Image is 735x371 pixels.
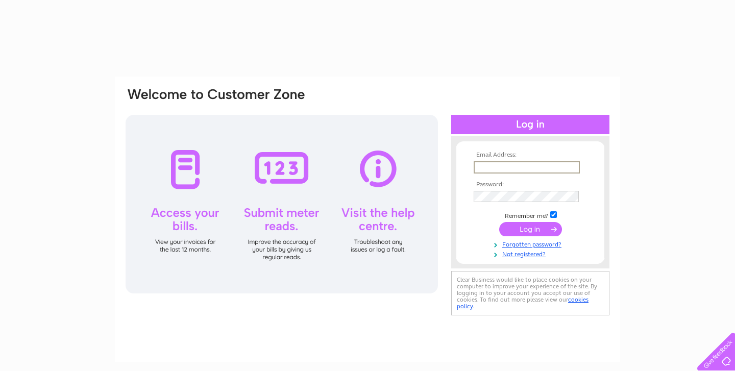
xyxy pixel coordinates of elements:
[471,181,590,188] th: Password:
[474,249,590,258] a: Not registered?
[499,222,562,236] input: Submit
[474,239,590,249] a: Forgotten password?
[471,152,590,159] th: Email Address:
[471,210,590,220] td: Remember me?
[451,271,609,315] div: Clear Business would like to place cookies on your computer to improve your experience of the sit...
[457,296,589,310] a: cookies policy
